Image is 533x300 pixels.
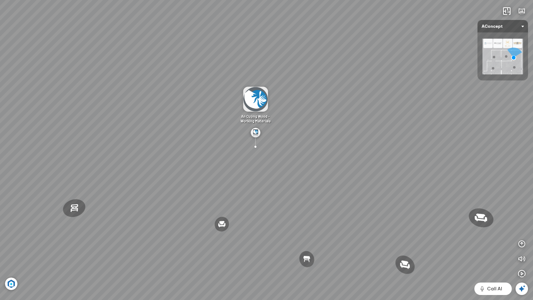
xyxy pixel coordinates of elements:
img: logo_An_Cuong_p_D4EHE666TACD_thumbnail.png [243,87,268,112]
span: AConcept [482,20,524,32]
img: Group_271_UEWYKENUG3M6.png [250,128,260,138]
img: AConcept_CTMHTJT2R6E4.png [482,39,523,74]
img: Artboard_6_4x_1_F4RHW9YJWHU.jpg [5,278,17,290]
span: Call AI [487,285,502,293]
span: An Cường Wood - Working Materials [240,114,271,123]
button: Call AI [474,283,512,295]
